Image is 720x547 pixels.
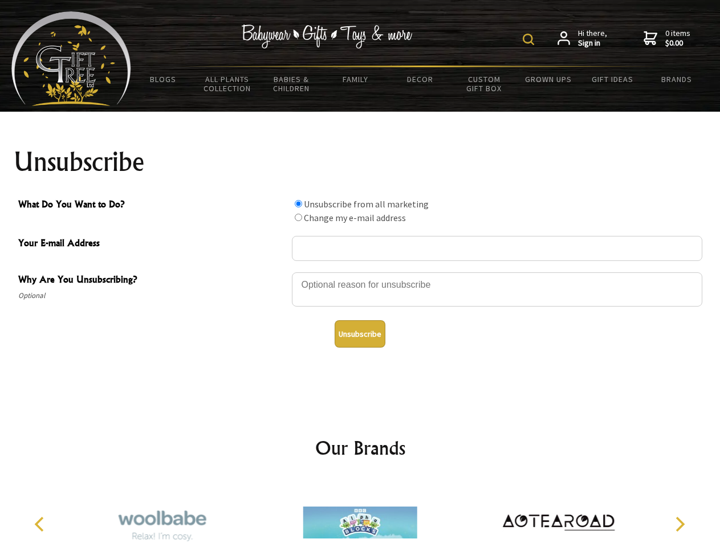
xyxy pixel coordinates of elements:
[523,34,534,45] img: product search
[259,67,324,100] a: Babies & Children
[667,512,692,537] button: Next
[18,197,286,214] span: What Do You Want to Do?
[388,67,452,91] a: Decor
[196,67,260,100] a: All Plants Collection
[665,28,690,48] span: 0 items
[665,38,690,48] strong: $0.00
[242,25,413,48] img: Babywear - Gifts - Toys & more
[18,272,286,289] span: Why Are You Unsubscribing?
[292,236,702,261] input: Your E-mail Address
[644,28,690,48] a: 0 items$0.00
[335,320,385,348] button: Unsubscribe
[578,38,607,48] strong: Sign in
[558,28,607,48] a: Hi there,Sign in
[29,512,54,537] button: Previous
[295,214,302,221] input: What Do You Want to Do?
[23,434,698,462] h2: Our Brands
[292,272,702,307] textarea: Why Are You Unsubscribing?
[14,148,707,175] h1: Unsubscribe
[295,200,302,207] input: What Do You Want to Do?
[645,67,709,91] a: Brands
[11,11,131,106] img: Babyware - Gifts - Toys and more...
[516,67,580,91] a: Grown Ups
[131,67,196,91] a: BLOGS
[580,67,645,91] a: Gift Ideas
[18,289,286,303] span: Optional
[452,67,516,100] a: Custom Gift Box
[578,28,607,48] span: Hi there,
[18,236,286,252] span: Your E-mail Address
[324,67,388,91] a: Family
[304,212,406,223] label: Change my e-mail address
[304,198,429,210] label: Unsubscribe from all marketing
